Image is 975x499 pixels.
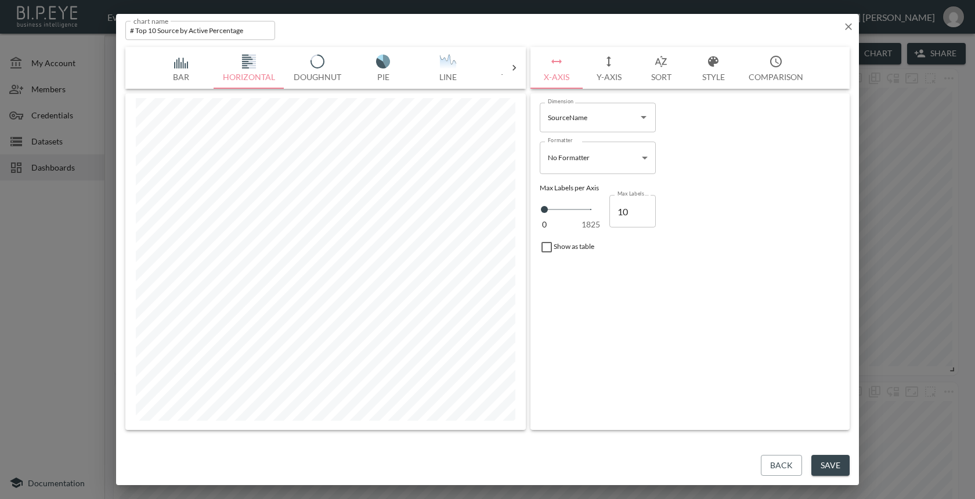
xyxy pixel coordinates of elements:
button: Save [811,455,850,476]
input: chart name [125,21,275,40]
button: Line [416,47,481,89]
img: svg+xml;base64,PHN2ZyB4bWxucz0iaHR0cDovL3d3dy53My5vcmcvMjAwMC9zdmciIHZpZXdCb3g9IjAgMCAxNzQgMTc1Ij... [158,55,204,68]
img: svg+xml;base64,PHN2ZyB4bWxucz0iaHR0cDovL3d3dy53My5vcmcvMjAwMC9zdmciIHZpZXdCb3g9IjAgMCAxNzUuMDMgMT... [360,55,406,68]
button: Pie [351,47,416,89]
button: Bar [149,47,214,89]
button: X-Axis [530,47,583,89]
div: Max Labels per Axis [540,183,840,192]
div: Show as table [535,236,845,259]
button: Y-Axis [583,47,635,89]
input: Dimension [545,108,633,126]
button: Style [687,47,739,89]
img: QsdC10Ldf0L3QsNC30LLQuF83KTt9LmNscy0ye2ZpbGw6IzQ1NWE2NDt9PC9zdHlsZT48bGluZWFyR3JhZGllbnQgaWQ9ItCT... [425,55,471,68]
span: 0 [542,219,547,230]
button: Back [761,455,802,476]
button: Horizontal [214,47,284,89]
img: svg+xml;base64,PHN2ZyB4bWxucz0iaHR0cDovL3d3dy53My5vcmcvMjAwMC9zdmciIHZpZXdCb3g9IjAgMCAxNzUuMDQgMT... [226,55,272,68]
button: Doughnut [284,47,351,89]
img: svg+xml;base64,PHN2ZyB4bWxucz0iaHR0cDovL3d3dy53My5vcmcvMjAwMC9zdmciIHZpZXdCb3g9IjAgMCAxNzUuMDkgMT... [294,55,341,68]
label: chart name [133,16,169,26]
button: Sort [635,47,687,89]
label: Dimension [548,97,574,105]
img: svg+xml;base64,PHN2ZyB4bWxucz0iaHR0cDovL3d3dy53My5vcmcvMjAwMC9zdmciIHZpZXdCb3g9IjAgMCAxNzUgMTc1Ij... [490,55,536,68]
label: Max Labels per Axis [617,190,650,197]
button: Comparison [739,47,813,89]
button: Open [635,109,652,125]
span: 1825 [582,219,600,230]
label: Formatter [548,136,573,144]
button: Table [481,47,546,89]
span: No Formatter [548,153,590,162]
